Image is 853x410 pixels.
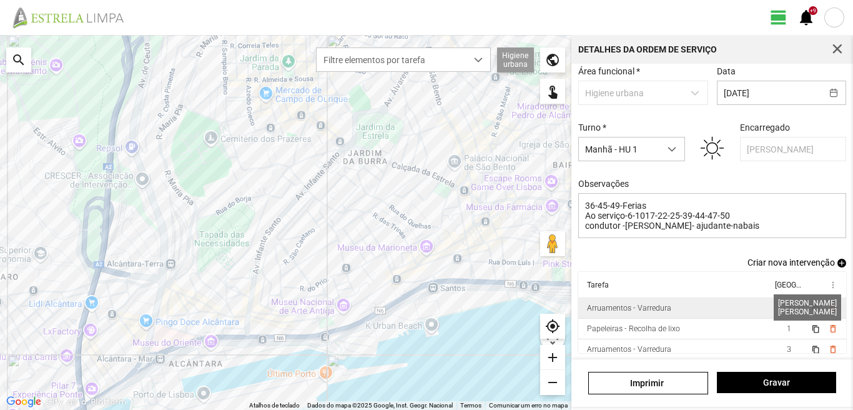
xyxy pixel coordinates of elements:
span: view_day [769,8,788,27]
div: touch_app [540,79,565,104]
img: Google [3,394,44,410]
div: public [540,47,565,72]
div: [PERSON_NAME] [PERSON_NAME] [774,294,841,321]
label: Área funcional * [578,66,640,76]
div: Papeleiras - Recolha de lixo [587,324,680,333]
span: content_copy [811,325,819,333]
span: Dados do mapa ©2025 Google, Inst. Geogr. Nacional [307,402,453,409]
img: 01d.svg [701,135,723,161]
div: +9 [809,6,817,15]
div: dropdown trigger [660,137,684,161]
a: Abrir esta área no Google Maps (abre uma nova janela) [3,394,44,410]
span: more_vert [827,280,837,290]
div: Arruamentos - Varredura [587,304,671,312]
label: Encarregado [740,122,790,132]
span: 3 [787,345,791,354]
span: Manhã - HU 1 [579,137,660,161]
span: notifications [797,8,816,27]
a: Termos [460,402,481,409]
span: add [837,259,846,267]
label: Observações [578,179,629,189]
div: dropdown trigger [466,48,491,71]
div: my_location [540,314,565,339]
img: file [9,6,137,29]
div: search [6,47,31,72]
button: Arraste o Pegman para o mapa para abrir o Street View [540,231,565,256]
button: content_copy [811,344,821,354]
a: Comunicar um erro no mapa [489,402,568,409]
span: Criar nova intervenção [747,257,835,267]
span: Filtre elementos por tarefa [317,48,466,71]
div: remove [540,370,565,395]
button: Atalhos de teclado [249,401,300,410]
label: Data [717,66,736,76]
span: Gravar [723,377,829,387]
div: Detalhes da Ordem de Serviço [578,45,717,54]
button: Gravar [717,372,836,393]
button: delete_outline [827,344,837,354]
div: add [540,345,565,370]
div: Tarefa [587,281,609,289]
span: content_copy [811,346,819,354]
span: 1 [787,324,791,333]
a: Imprimir [588,372,708,394]
div: [GEOGRAPHIC_DATA] [774,281,801,289]
label: Turno * [578,122,606,132]
div: Higiene urbana [497,47,534,72]
div: Arruamentos - Varredura [587,345,671,354]
button: content_copy [811,324,821,334]
button: delete_outline [827,324,837,334]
